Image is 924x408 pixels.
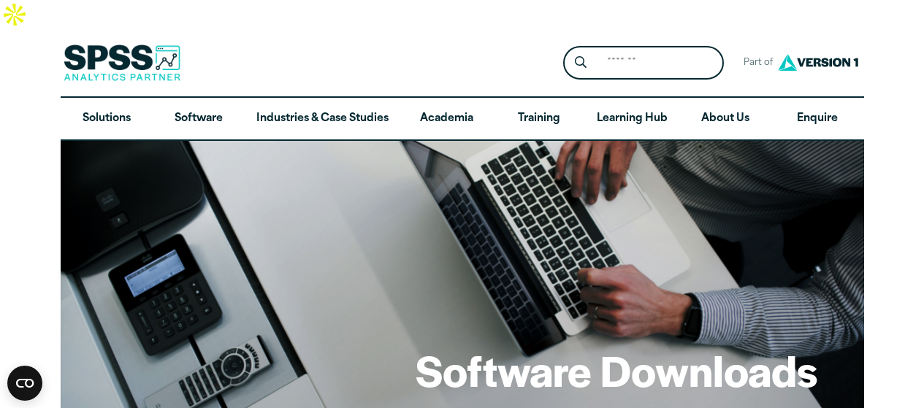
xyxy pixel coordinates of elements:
a: Solutions [61,98,153,140]
img: SPSS Analytics Partner [64,45,180,81]
img: Version1 Logo [774,49,862,76]
a: Software [153,98,245,140]
a: Industries & Case Studies [245,98,400,140]
button: Open CMP widget [7,366,42,401]
h1: Software Downloads [416,342,817,399]
a: Academia [400,98,492,140]
form: Site Header Search Form [563,46,724,80]
span: Part of [736,53,774,74]
svg: Search magnifying glass icon [575,56,587,69]
a: About Us [679,98,771,140]
a: Learning Hub [585,98,679,140]
a: Enquire [771,98,863,140]
nav: Desktop version of site main menu [61,98,864,140]
a: Training [492,98,584,140]
button: Search magnifying glass icon [567,50,594,77]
